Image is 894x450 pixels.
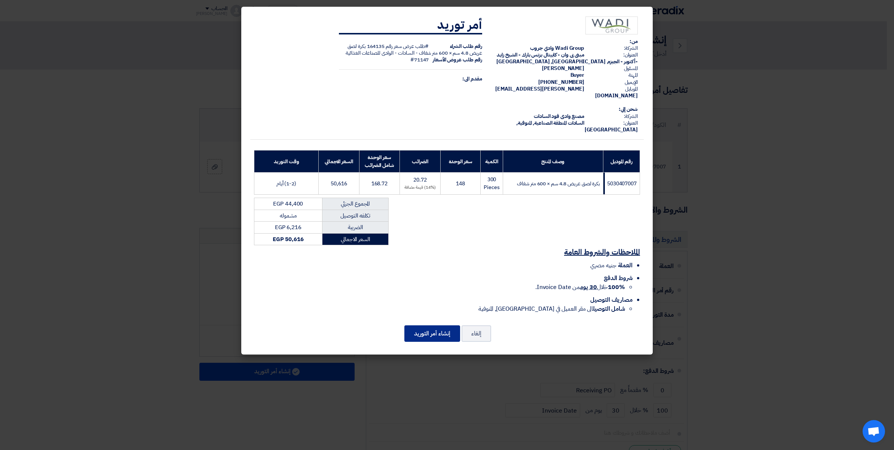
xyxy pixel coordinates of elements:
[275,223,301,231] span: EGP 6,216
[495,85,638,100] span: [PERSON_NAME][EMAIL_ADDRESS][DOMAIN_NAME]
[585,86,638,92] span: الموبايل
[450,42,483,50] strong: رقم طلب الشراء
[593,304,625,313] strong: شامل التوصيل
[538,78,584,86] span: [PHONE_NUMBER]
[413,176,427,184] span: 20.72
[535,283,625,292] span: خلال من Invoice Date.
[570,71,585,79] span: Buyer
[254,150,319,173] th: وقت التوريد
[456,180,465,188] span: 148
[585,120,638,127] span: العنوان:
[400,150,441,173] th: الضرائب
[603,173,640,195] td: 5030407007
[496,51,638,66] span: مبنى بى وان - كابيتال بزنس بارك - الشيخ زايد -أكتوبر - الجيزه, [GEOGRAPHIC_DATA], [GEOGRAPHIC_DATA]
[585,52,638,58] span: العنوان:
[280,212,296,220] span: مشموله
[319,150,359,173] th: السعر الاجمالي
[322,233,388,245] td: السعر الاجمالي
[585,16,638,34] img: Company Logo
[322,198,388,210] td: المجموع الجزئي
[254,304,625,313] li: الى مقر العميل في [GEOGRAPHIC_DATA], المنوفية
[542,64,584,72] span: [PERSON_NAME]
[516,119,638,134] span: السادات المنطقة الصناعية, المنوفية, [GEOGRAPHIC_DATA]
[503,150,603,173] th: وصف المنتج
[534,112,584,120] span: مصنع وادى فود السادات
[604,274,633,283] span: شروط الدفع
[254,198,322,210] td: EGP 44,400
[863,420,885,443] a: Open chat
[564,246,640,258] u: الملاحظات والشروط العامة
[462,75,482,83] strong: مقدم الى:
[603,150,640,173] th: رقم الموديل
[403,185,437,191] div: (14%) قيمة مضافة
[276,180,296,188] span: (1-2) أيام
[585,45,638,52] span: الشركة:
[433,56,482,64] strong: رقم طلب عروض الأسعار
[580,283,597,292] u: 30 يوم
[440,150,480,173] th: سعر الوحدة
[462,325,491,342] button: إلغاء
[590,261,616,270] span: جنيه مصري
[585,113,638,120] span: الشركة:
[630,37,638,45] strong: من:
[331,180,347,188] span: 50,616
[322,222,388,234] td: الضريبة
[618,261,633,270] span: العملة
[484,176,499,191] span: 300 Pieces
[346,42,482,57] span: #طلب عرض سعر رقم 164135 بكرة لصق عريض 4.8 سم × 600 متر شفاف - السادات - الوادى للصناعات الغذائية
[619,105,638,113] strong: شحن إلي:
[404,325,460,342] button: إنشاء أمر التوريد
[590,295,633,304] span: مصاريف التوصيل
[517,180,600,188] span: بكرة لصق عريض 4.8 سم × 600 متر شفاف
[371,180,388,188] span: 168.72
[322,210,388,222] td: تكلفه التوصيل
[530,44,584,52] span: Wadi Group وادي جروب
[481,150,503,173] th: الكمية
[273,235,304,243] strong: EGP 50,616
[585,79,638,86] span: الإيميل
[437,16,482,34] strong: أمر توريد
[585,65,638,72] span: المسئول
[359,150,400,173] th: سعر الوحدة شامل الضرائب
[410,56,429,64] span: #71147
[608,283,625,292] strong: 100%
[585,72,638,79] span: المهنة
